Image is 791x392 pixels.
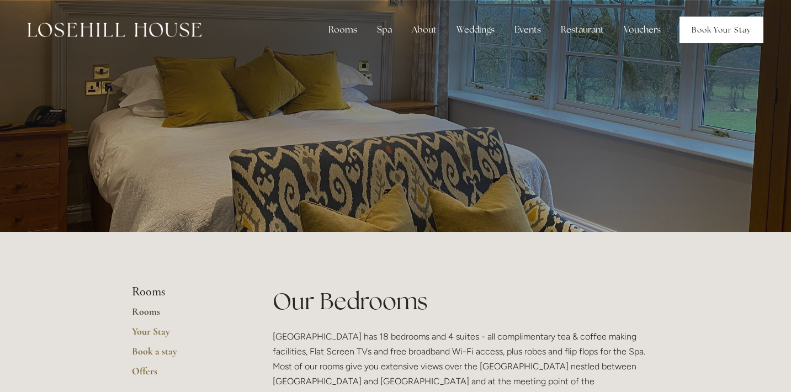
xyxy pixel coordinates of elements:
[506,19,550,41] div: Events
[132,365,237,385] a: Offers
[403,19,445,41] div: About
[273,285,660,317] h1: Our Bedrooms
[448,19,503,41] div: Weddings
[132,345,237,365] a: Book a stay
[552,19,613,41] div: Restaurant
[679,17,763,43] a: Book Your Stay
[132,305,237,325] a: Rooms
[615,19,670,41] a: Vouchers
[28,23,201,37] img: Losehill House
[132,325,237,345] a: Your Stay
[368,19,401,41] div: Spa
[132,285,237,299] li: Rooms
[320,19,366,41] div: Rooms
